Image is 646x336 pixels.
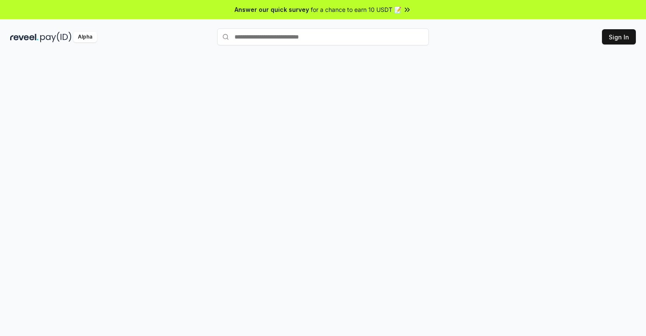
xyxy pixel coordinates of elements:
[73,32,97,42] div: Alpha
[235,5,309,14] span: Answer our quick survey
[40,32,72,42] img: pay_id
[10,32,39,42] img: reveel_dark
[311,5,401,14] span: for a chance to earn 10 USDT 📝
[602,29,636,44] button: Sign In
